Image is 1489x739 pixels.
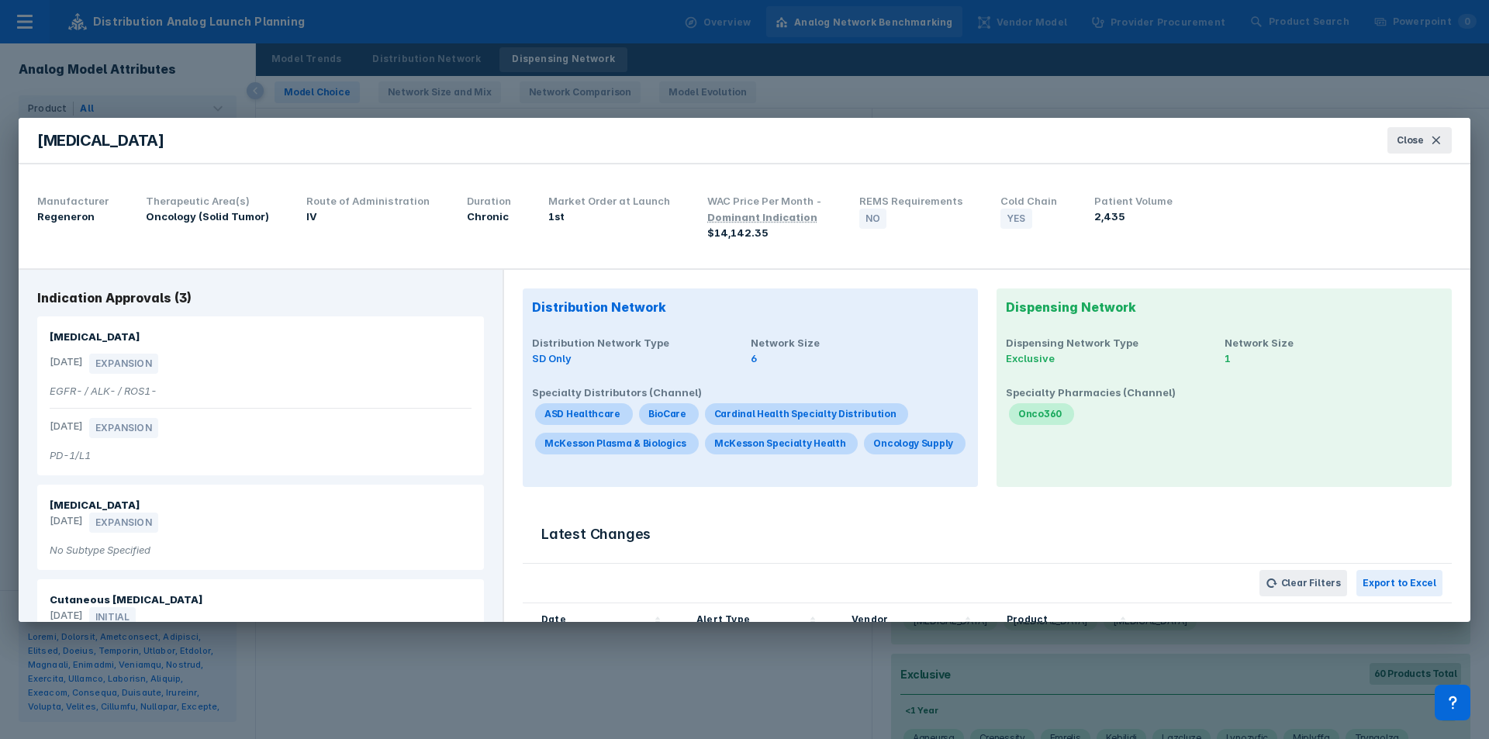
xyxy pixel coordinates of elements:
[1387,127,1452,154] button: Close
[1435,685,1470,720] div: Contact Support
[532,351,751,366] div: SD Only
[1259,570,1347,596] button: Clear Filters
[1006,298,1442,316] h3: Dispensing Network
[1007,613,1048,630] div: Product
[751,351,969,366] div: 6
[544,408,620,420] div: ASD Healthcare
[89,607,136,627] div: INITIAL
[1018,408,1062,420] div: Onco360
[50,383,472,399] div: EGFR- / ALK- / ROS1-
[1094,195,1173,207] span: Patient Volume
[678,603,833,665] div: Sort
[37,195,109,207] span: Manufacturer
[852,613,888,630] div: Vendor
[50,607,83,627] span: [DATE]
[873,437,953,450] div: Oncology Supply
[467,195,511,207] span: Duration
[89,513,158,533] div: EXPANSION
[50,513,83,533] span: [DATE]
[707,211,817,223] div: Dominant Indication
[707,225,822,240] div: $14,142.35
[707,195,822,223] span: WAC Price Per Month -
[37,129,164,152] div: [MEDICAL_DATA]
[696,613,750,630] div: Alert Type
[1094,209,1173,224] div: 2,435
[1225,335,1443,351] h4: Network Size
[467,209,511,224] div: Chronic
[532,385,969,400] h4: Specialty Distributors (Channel)
[532,298,969,316] h3: Distribution Network
[50,330,140,343] span: [MEDICAL_DATA]
[1356,570,1442,596] button: Export to Excel
[50,354,83,374] span: [DATE]
[1225,351,1443,366] div: 1
[50,542,472,558] div: No Subtype Specified
[146,209,269,224] div: Oncology (Solid Tumor)
[37,288,484,307] h4: Indication Approvals (3)
[859,195,963,207] span: REMS Requirements
[1000,209,1032,229] div: Yes
[544,437,686,450] div: McKesson Plasma & Biologics
[50,418,83,438] span: [DATE]
[714,437,846,450] div: McKesson Specialty Health
[1006,335,1225,351] h4: Dispensing Network Type
[89,418,158,438] div: EXPANSION
[714,408,897,420] div: Cardinal Health Specialty Distribution
[306,195,430,207] span: Route of Administration
[751,335,969,351] h4: Network Size
[548,195,670,207] span: Market Order at Launch
[648,408,686,420] div: BioCare
[146,195,250,207] span: Therapeutic Area(s)
[859,209,886,229] div: No
[89,354,158,374] div: EXPANSION
[523,603,678,665] div: Sort
[306,209,430,224] div: IV
[37,209,109,224] div: Regeneron
[532,335,751,351] h4: Distribution Network Type
[833,603,988,665] div: Sort
[1397,133,1424,147] span: Close
[1006,351,1225,366] div: Exclusive
[541,613,566,630] div: Date
[50,447,472,463] div: PD-1/L1
[1143,603,1444,665] div: Sort
[1000,195,1057,207] span: Cold Chain
[988,603,1143,665] div: Sort
[1006,385,1442,400] h4: Specialty Pharmacies (Channel)
[548,209,670,224] div: 1st
[541,524,1433,544] h3: Latest Changes
[50,499,140,511] span: [MEDICAL_DATA]
[50,593,202,606] span: Cutaneous [MEDICAL_DATA]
